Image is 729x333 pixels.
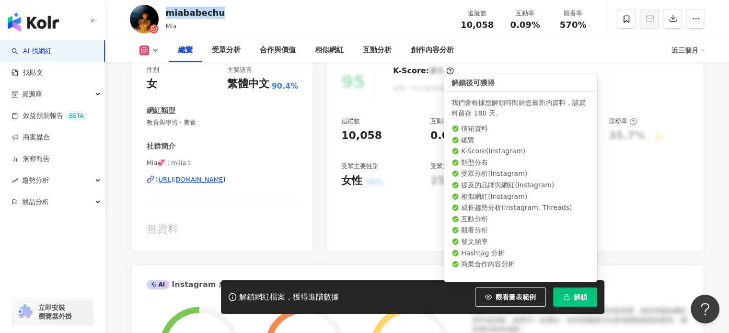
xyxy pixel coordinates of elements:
[12,177,18,184] span: rise
[315,45,344,56] div: 相似網紅
[12,154,50,164] a: 洞察報告
[451,124,590,134] li: 信箱資料
[12,46,52,56] a: searchAI 找網紅
[22,170,49,191] span: 趨勢分析
[430,128,467,143] div: 0.09%
[227,66,252,74] div: 主要語言
[451,249,590,258] li: Hashtag 分析
[22,191,49,213] span: 競品分析
[239,292,339,302] div: 解鎖網紅檔案，獲得進階數據
[411,45,454,56] div: 創作內容分析
[166,7,225,19] div: miababechu
[475,287,546,307] button: 觀看圖表範例
[12,133,50,142] a: 商案媒合
[451,203,590,213] li: 成長趨勢分析 ( Instagram, Threads )
[147,106,175,116] div: 網紅類型
[430,162,468,171] div: 受眾主要年齡
[451,97,590,118] div: 我們會根據您解鎖時間給您最新的資料，該資料留存 180 天。
[8,12,59,32] img: logo
[451,136,590,145] li: 總覽
[341,173,362,188] div: 女性
[147,141,175,151] div: 社群簡介
[451,215,590,224] li: 互動分析
[341,128,382,143] div: 10,058
[130,5,159,34] img: KOL Avatar
[147,118,299,127] span: 教育與學習 · 美食
[147,159,299,167] span: Mia💞 | miiia.t
[38,303,72,321] span: 立即安裝 瀏覽器外掛
[451,237,590,247] li: 發文頻率
[574,293,587,301] span: 解鎖
[451,147,590,156] li: K-Score ( Instagram )
[555,9,591,18] div: 觀看率
[451,181,590,190] li: 提及的品牌與網紅 ( Instagram )
[341,162,379,171] div: 受眾主要性別
[178,45,193,56] div: 總覽
[147,222,299,237] div: 無資料
[393,66,454,76] div: K-Score :
[451,158,590,168] li: 類型分布
[459,9,496,18] div: 追蹤數
[461,20,494,30] span: 10,058
[496,293,536,301] span: 觀看圖表範例
[451,192,590,202] li: 相似網紅 ( Instagram )
[12,111,87,121] a: 效益預測報告BETA
[430,117,459,126] div: 互動率
[156,175,226,184] div: [URL][DOMAIN_NAME]
[507,9,544,18] div: 互動率
[451,170,590,179] li: 受眾分析 ( Instagram )
[451,226,590,236] li: 觀看分析
[147,77,157,92] div: 女
[553,287,597,307] button: 解鎖
[272,81,299,92] span: 90.4%
[166,23,177,30] span: Mia
[363,45,392,56] div: 互動分析
[147,66,159,74] div: 性別
[444,75,597,92] div: 解鎖後可獲得
[12,68,43,78] a: 找貼文
[560,20,587,30] span: 570%
[22,83,42,105] span: 資源庫
[147,175,299,184] a: [URL][DOMAIN_NAME]
[451,260,590,269] li: 商業合作內容分析
[341,117,360,126] div: 追蹤數
[212,45,241,56] div: 受眾分析
[671,43,705,58] div: 近三個月
[609,117,637,126] div: 漲粉率
[260,45,296,56] div: 合作與價值
[15,304,34,320] img: chrome extension
[510,20,540,30] span: 0.09%
[227,77,269,92] div: 繁體中文
[12,299,93,325] a: chrome extension立即安裝 瀏覽器外掛
[147,279,280,290] div: Instagram 成效等級三大指標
